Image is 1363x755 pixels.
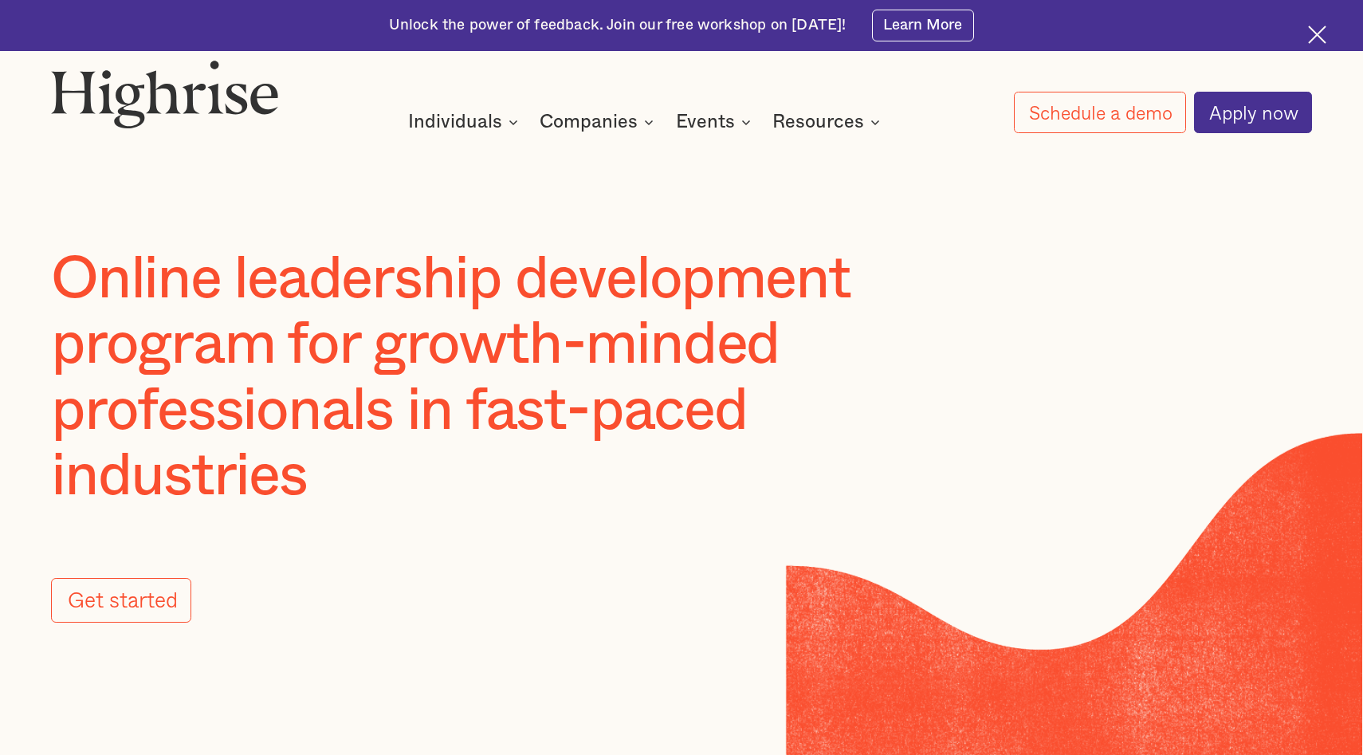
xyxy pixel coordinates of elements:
[872,10,975,42] a: Learn More
[540,112,638,132] div: Companies
[540,112,658,132] div: Companies
[772,112,864,132] div: Resources
[772,112,885,132] div: Resources
[389,15,846,35] div: Unlock the power of feedback. Join our free workshop on [DATE]!
[408,112,502,132] div: Individuals
[1308,26,1326,44] img: Cross icon
[51,60,279,128] img: Highrise logo
[676,112,756,132] div: Events
[51,578,191,623] a: Get started
[676,112,735,132] div: Events
[1194,92,1312,133] a: Apply now
[408,112,523,132] div: Individuals
[51,247,971,509] h1: Online leadership development program for growth-minded professionals in fast-paced industries
[1014,92,1186,133] a: Schedule a demo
